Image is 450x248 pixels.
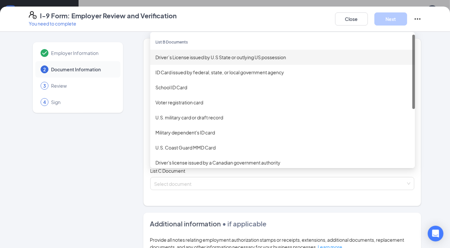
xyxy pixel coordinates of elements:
[41,49,48,57] svg: Checkmark
[43,66,46,73] span: 2
[51,99,114,105] span: Sign
[155,159,410,166] div: Driver's license issued by a Canadian government authority
[51,66,114,73] span: Document Information
[155,69,410,76] div: ID Card issued by federal, state, or local government agency
[155,40,188,44] span: List B Documents
[155,84,410,91] div: School ID Card
[155,129,410,136] div: Military dependent's ID card
[374,12,407,26] button: Next
[51,50,114,56] span: Employer Information
[155,54,410,61] div: Driver’s License issued by U.S State or outlying US possession
[155,144,410,151] div: U.S. Coast Guard MMD Card
[335,12,368,26] button: Close
[414,15,422,23] svg: Ellipses
[51,82,114,89] span: Review
[150,220,221,228] span: Additional information
[155,114,410,121] div: U.S. military card or draft record
[428,226,443,241] div: Open Intercom Messenger
[150,168,185,174] span: List C Document
[155,99,410,106] div: Voter registration card
[43,82,46,89] span: 3
[40,11,177,20] h4: I-9 Form: Employer Review and Verification
[29,11,37,19] svg: FormI9EVerifyIcon
[29,20,177,27] p: You need to complete
[221,220,266,228] span: • if applicable
[43,99,46,105] span: 4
